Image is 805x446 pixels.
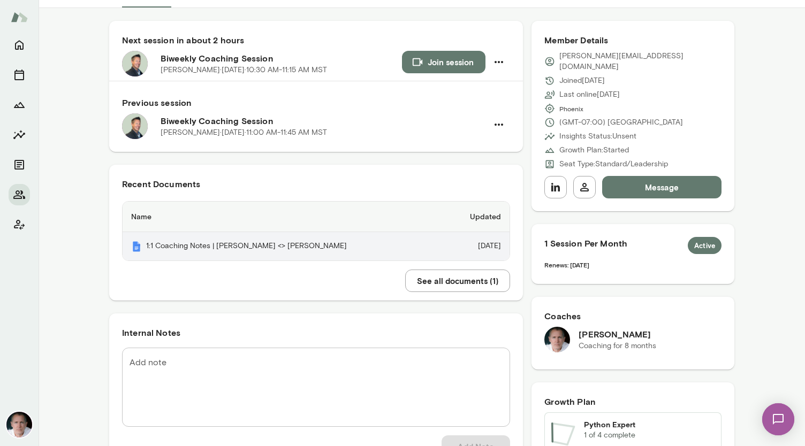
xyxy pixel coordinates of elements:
[122,326,510,339] h6: Internal Notes
[402,51,485,73] button: Join session
[544,310,722,322] h6: Coaches
[122,96,510,109] h6: Previous session
[544,327,570,352] img: Mike Lane
[161,65,327,75] p: [PERSON_NAME] · [DATE] · 10:30 AM-11:15 AM MST
[161,52,402,65] h6: Biweekly Coaching Session
[559,104,583,113] span: Phoenix
[559,75,605,86] p: Joined [DATE]
[544,395,722,408] h6: Growth Plan
[544,261,589,268] span: Renews: [DATE]
[443,202,510,232] th: Updated
[559,51,722,72] p: [PERSON_NAME][EMAIL_ADDRESS][DOMAIN_NAME]
[544,237,722,254] h6: 1 Session Per Month
[123,232,443,260] th: 1:1 Coaching Notes | [PERSON_NAME] <> [PERSON_NAME]
[9,184,30,205] button: Members
[122,178,510,190] h6: Recent Documents
[9,64,30,86] button: Sessions
[559,131,636,142] p: Insights Status: Unsent
[579,341,656,351] p: Coaching for 8 months
[9,214,30,235] button: Client app
[123,202,443,232] th: Name
[161,127,327,138] p: [PERSON_NAME] · [DATE] · 11:00 AM-11:45 AM MST
[9,154,30,175] button: Documents
[9,124,30,145] button: Insights
[579,328,656,341] h6: [PERSON_NAME]
[688,241,722,251] span: Active
[559,145,629,156] p: Growth Plan: Started
[161,114,488,127] h6: Biweekly Coaching Session
[9,34,30,56] button: Home
[559,117,683,128] p: (GMT-07:00) [GEOGRAPHIC_DATA]
[559,89,620,100] p: Last online [DATE]
[544,34,722,47] h6: Member Details
[602,176,722,198] button: Message
[122,34,510,47] h6: Next session in about 2 hours
[443,232,510,260] td: [DATE]
[405,270,510,292] button: See all documents (1)
[584,430,715,441] p: 1 of 4 complete
[9,94,30,116] button: Growth Plan
[6,412,32,437] img: Mike Lane
[11,7,28,27] img: Mento
[559,159,668,170] p: Seat Type: Standard/Leadership
[131,241,142,252] img: Mento
[584,419,715,430] h6: Python Expert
